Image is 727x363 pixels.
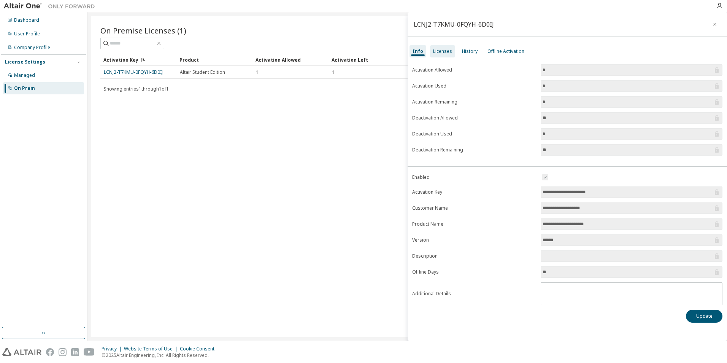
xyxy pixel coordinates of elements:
label: Activation Key [412,189,536,195]
img: instagram.svg [59,348,67,356]
div: Managed [14,72,35,78]
label: Activation Used [412,83,536,89]
span: Altair Student Edition [180,69,225,75]
div: LCNJ2-T7KMU-0FQYH-6D0IJ [414,21,494,27]
div: Activation Key [103,54,173,66]
div: On Prem [14,85,35,91]
img: linkedin.svg [71,348,79,356]
div: Info [413,48,423,54]
span: Showing entries 1 through 1 of 1 [104,86,169,92]
label: Version [412,237,536,243]
p: © 2025 Altair Engineering, Inc. All Rights Reserved. [102,352,219,358]
label: Product Name [412,221,536,227]
div: Licenses [433,48,452,54]
div: Cookie Consent [180,346,219,352]
label: Activation Remaining [412,99,536,105]
label: Offline Days [412,269,536,275]
span: 1 [332,69,335,75]
label: Deactivation Remaining [412,147,536,153]
label: Activation Allowed [412,67,536,73]
span: On Premise Licenses (1) [100,25,186,36]
div: Privacy [102,346,124,352]
img: youtube.svg [84,348,95,356]
img: altair_logo.svg [2,348,41,356]
button: Update [686,310,722,323]
label: Enabled [412,174,536,180]
div: Activation Allowed [256,54,325,66]
label: Customer Name [412,205,536,211]
div: Company Profile [14,45,50,51]
div: History [462,48,478,54]
img: facebook.svg [46,348,54,356]
div: User Profile [14,31,40,37]
label: Deactivation Allowed [412,115,536,121]
span: 1 [256,69,259,75]
label: Additional Details [412,291,536,297]
label: Deactivation Used [412,131,536,137]
img: Altair One [4,2,99,10]
a: LCNJ2-T7KMU-0FQYH-6D0IJ [104,69,163,75]
div: Dashboard [14,17,39,23]
div: Website Terms of Use [124,346,180,352]
label: Description [412,253,536,259]
div: License Settings [5,59,45,65]
div: Product [179,54,249,66]
div: Activation Left [332,54,402,66]
div: Offline Activation [487,48,524,54]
